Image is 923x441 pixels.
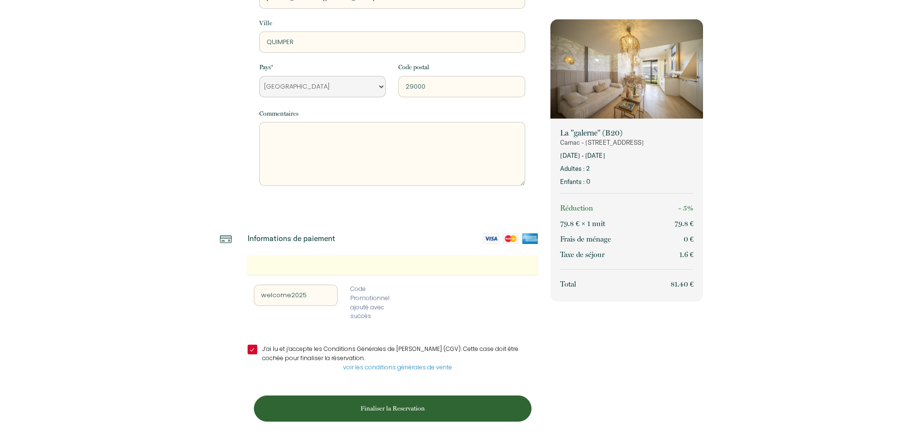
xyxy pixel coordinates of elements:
[398,62,429,72] label: Code postal
[259,76,386,97] select: Default select example
[259,109,298,119] label: Commentaires
[674,218,694,229] p: 79.8 €
[522,233,538,244] img: amex
[678,202,693,214] p: - 5%
[257,404,528,413] p: Finaliser la Reservation
[254,260,532,270] iframe: Cadre de saisie sécurisé pour le paiement par carte
[254,395,532,422] button: Finaliser la Reservation
[350,285,390,320] span: Code Promotionnel ajouté avec succès
[560,202,593,214] p: Réduction
[560,249,605,260] p: Taxe de séjour
[503,233,518,244] img: mastercard
[671,280,694,289] span: 81.40 €
[679,249,694,260] p: 1.6 €
[560,233,611,245] p: Frais de ménage
[259,18,272,28] label: Ville
[484,233,499,244] img: visa-card
[560,218,605,229] p: 79.8 € × 1 nuit
[560,151,693,160] p: [DATE] - [DATE]
[560,128,693,138] p: La "galerne" (B20)
[220,233,232,245] img: credit-card
[550,19,703,121] img: rental-image
[560,177,693,186] p: Enfants : 0
[248,233,335,243] p: Informations de paiement
[684,233,694,245] p: 0 €
[560,280,576,289] span: Total
[259,62,273,72] label: Pays
[254,285,338,306] input: Saisir le code Promo
[560,138,693,147] p: Carnac - [STREET_ADDRESS]
[560,164,693,173] p: Adultes : 2
[343,363,452,371] a: voir les conditions générales de vente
